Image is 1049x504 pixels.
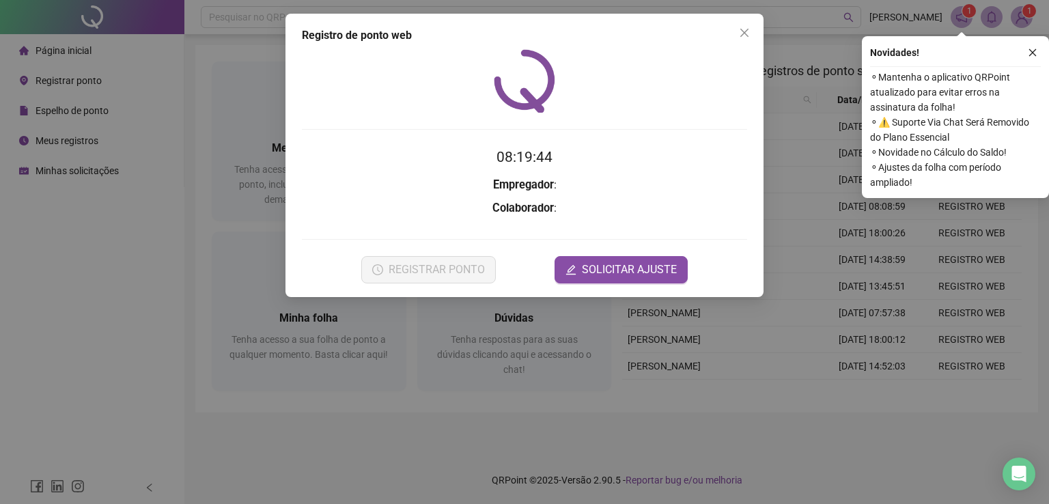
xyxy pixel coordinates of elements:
[302,27,747,44] div: Registro de ponto web
[739,27,750,38] span: close
[1003,458,1035,490] div: Open Intercom Messenger
[492,201,554,214] strong: Colaborador
[555,256,688,283] button: editSOLICITAR AJUSTE
[1028,48,1037,57] span: close
[870,115,1041,145] span: ⚬ ⚠️ Suporte Via Chat Será Removido do Plano Essencial
[870,45,919,60] span: Novidades !
[302,199,747,217] h3: :
[870,70,1041,115] span: ⚬ Mantenha o aplicativo QRPoint atualizado para evitar erros na assinatura da folha!
[302,176,747,194] h3: :
[493,178,554,191] strong: Empregador
[496,149,553,165] time: 08:19:44
[565,264,576,275] span: edit
[494,49,555,113] img: QRPoint
[582,262,677,278] span: SOLICITAR AJUSTE
[870,160,1041,190] span: ⚬ Ajustes da folha com período ampliado!
[361,256,496,283] button: REGISTRAR PONTO
[733,22,755,44] button: Close
[870,145,1041,160] span: ⚬ Novidade no Cálculo do Saldo!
